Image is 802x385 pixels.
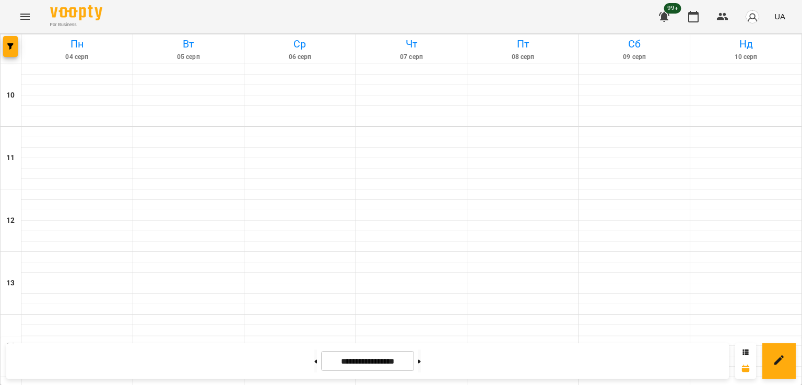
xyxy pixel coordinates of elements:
[13,4,38,29] button: Menu
[664,3,681,14] span: 99+
[581,36,689,52] h6: Сб
[246,36,354,52] h6: Ср
[745,9,760,24] img: avatar_s.png
[770,7,789,26] button: UA
[469,36,577,52] h6: Пт
[692,52,800,62] h6: 10 серп
[6,90,15,101] h6: 10
[6,152,15,164] h6: 11
[135,36,243,52] h6: Вт
[358,36,466,52] h6: Чт
[581,52,689,62] h6: 09 серп
[50,5,102,20] img: Voopty Logo
[692,36,800,52] h6: Нд
[23,36,131,52] h6: Пн
[469,52,577,62] h6: 08 серп
[6,278,15,289] h6: 13
[135,52,243,62] h6: 05 серп
[23,52,131,62] h6: 04 серп
[6,215,15,226] h6: 12
[246,52,354,62] h6: 06 серп
[774,11,785,22] span: UA
[50,21,102,28] span: For Business
[358,52,466,62] h6: 07 серп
